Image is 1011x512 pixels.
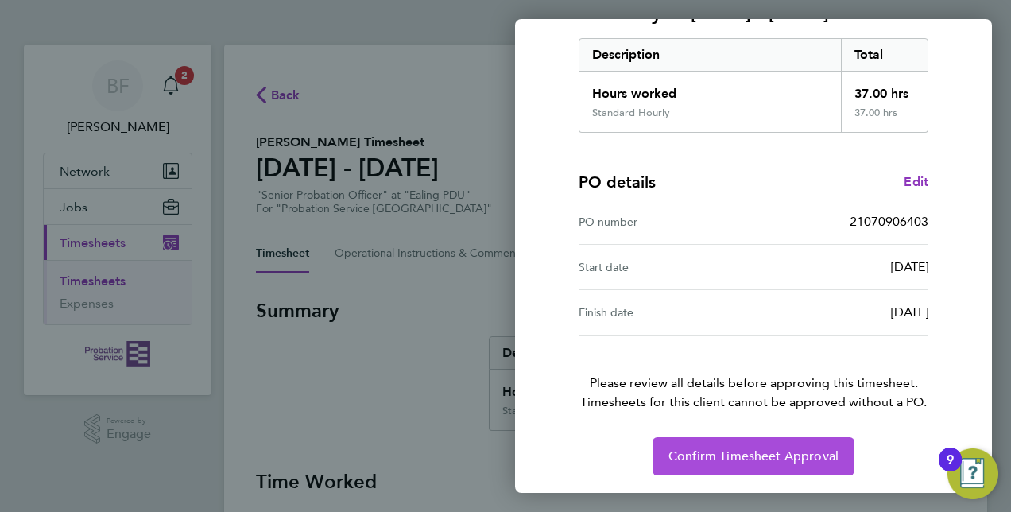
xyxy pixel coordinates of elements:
div: 9 [947,460,954,480]
div: Hours worked [579,72,841,107]
h4: PO details [579,171,656,193]
span: Timesheets for this client cannot be approved without a PO. [560,393,947,412]
div: Start date [579,258,753,277]
div: 37.00 hrs [841,107,928,132]
a: Edit [904,173,928,192]
span: Edit [904,174,928,189]
div: Standard Hourly [592,107,670,119]
div: Summary of 25 - 31 Aug 2025 [579,38,928,133]
span: 21070906403 [850,214,928,229]
div: Description [579,39,841,71]
div: Finish date [579,303,753,322]
p: Please review all details before approving this timesheet. [560,336,947,412]
div: [DATE] [753,303,928,322]
div: PO number [579,212,753,231]
div: 37.00 hrs [841,72,928,107]
button: Confirm Timesheet Approval [653,437,854,475]
button: Open Resource Center, 9 new notifications [947,448,998,499]
span: Confirm Timesheet Approval [668,448,839,464]
div: Total [841,39,928,71]
div: [DATE] [753,258,928,277]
